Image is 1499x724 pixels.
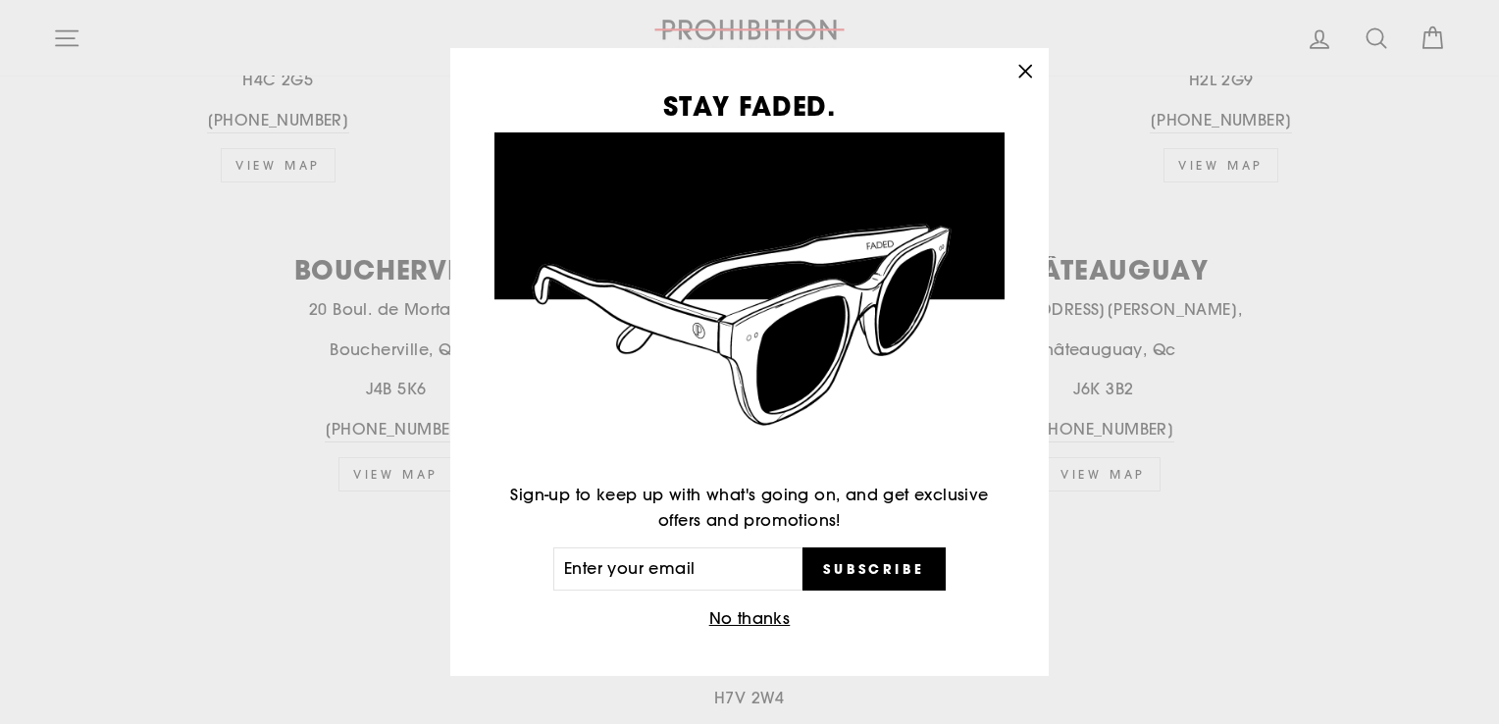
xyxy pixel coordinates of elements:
span: Subscribe [823,560,925,578]
p: Sign-up to keep up with what's going on, and get exclusive offers and promotions! [494,483,1005,533]
h3: STAY FADED. [494,92,1005,119]
input: Enter your email [553,547,802,591]
button: No thanks [703,605,797,633]
button: Subscribe [802,547,946,591]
